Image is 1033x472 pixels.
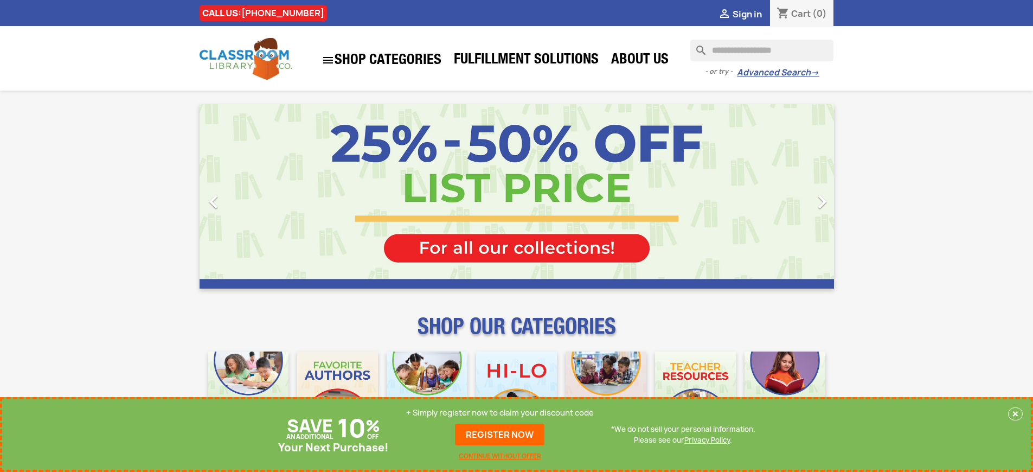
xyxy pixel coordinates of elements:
img: CLC_Bulk_Mobile.jpg [208,352,289,432]
a: About Us [606,50,674,72]
span: Sign in [733,8,762,20]
span: - or try - [705,66,737,77]
div: CALL US: [200,5,327,21]
a: Fulfillment Solutions [448,50,604,72]
a: [PHONE_NUMBER] [241,7,324,19]
ul: Carousel container [200,104,834,289]
i:  [200,188,227,215]
p: SHOP OUR CATEGORIES [200,323,834,343]
span: Cart [791,8,811,20]
a: Next [739,104,834,289]
i:  [809,188,836,215]
i:  [718,8,731,21]
input: Search [690,40,833,61]
img: CLC_Phonics_And_Decodables_Mobile.jpg [387,352,467,432]
i:  [322,54,335,67]
img: CLC_Favorite_Authors_Mobile.jpg [297,352,378,432]
img: Classroom Library Company [200,38,292,80]
span: (0) [812,8,827,20]
i: search [690,40,703,53]
a: Previous [200,104,295,289]
span: → [811,67,819,78]
i: shopping_cart [777,8,790,21]
img: CLC_Fiction_Nonfiction_Mobile.jpg [566,352,646,432]
a:  Sign in [718,8,762,20]
img: CLC_Dyslexia_Mobile.jpg [745,352,825,432]
a: Advanced Search→ [737,67,819,78]
img: CLC_Teacher_Resources_Mobile.jpg [655,352,736,432]
img: CLC_HiLo_Mobile.jpg [476,352,557,432]
a: SHOP CATEGORIES [316,48,447,72]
